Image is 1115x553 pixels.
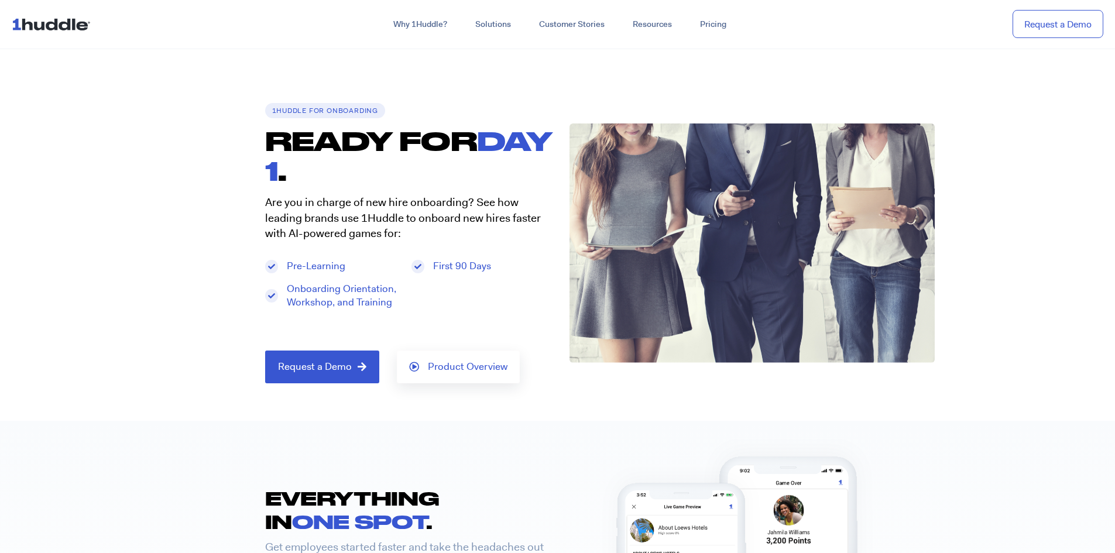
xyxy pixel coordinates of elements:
a: Request a Demo [1013,10,1103,39]
span: DAY 1 [265,125,553,186]
a: Solutions [461,14,525,35]
a: Customer Stories [525,14,619,35]
img: ... [12,13,95,35]
span: Product Overview [428,362,507,372]
a: Request a Demo [265,351,379,383]
a: Why 1Huddle? [379,14,461,35]
p: Are you in charge of new hire onboarding? See how leading brands use 1Huddle to onboard new hires... [265,195,546,242]
span: Pre-Learning [284,259,345,273]
h1: READY FOR . [265,126,558,186]
a: Resources [619,14,686,35]
span: ONE SPOT [292,510,427,533]
span: Onboarding Orientation, Workshop, and Training [284,282,400,310]
a: Product Overview [397,351,520,383]
span: Request a Demo [278,362,352,372]
span: First 90 Days [430,259,491,273]
a: Pricing [686,14,740,35]
h2: EVERYTHING IN . [265,486,529,534]
h6: 1Huddle for ONBOARDING [265,103,386,118]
